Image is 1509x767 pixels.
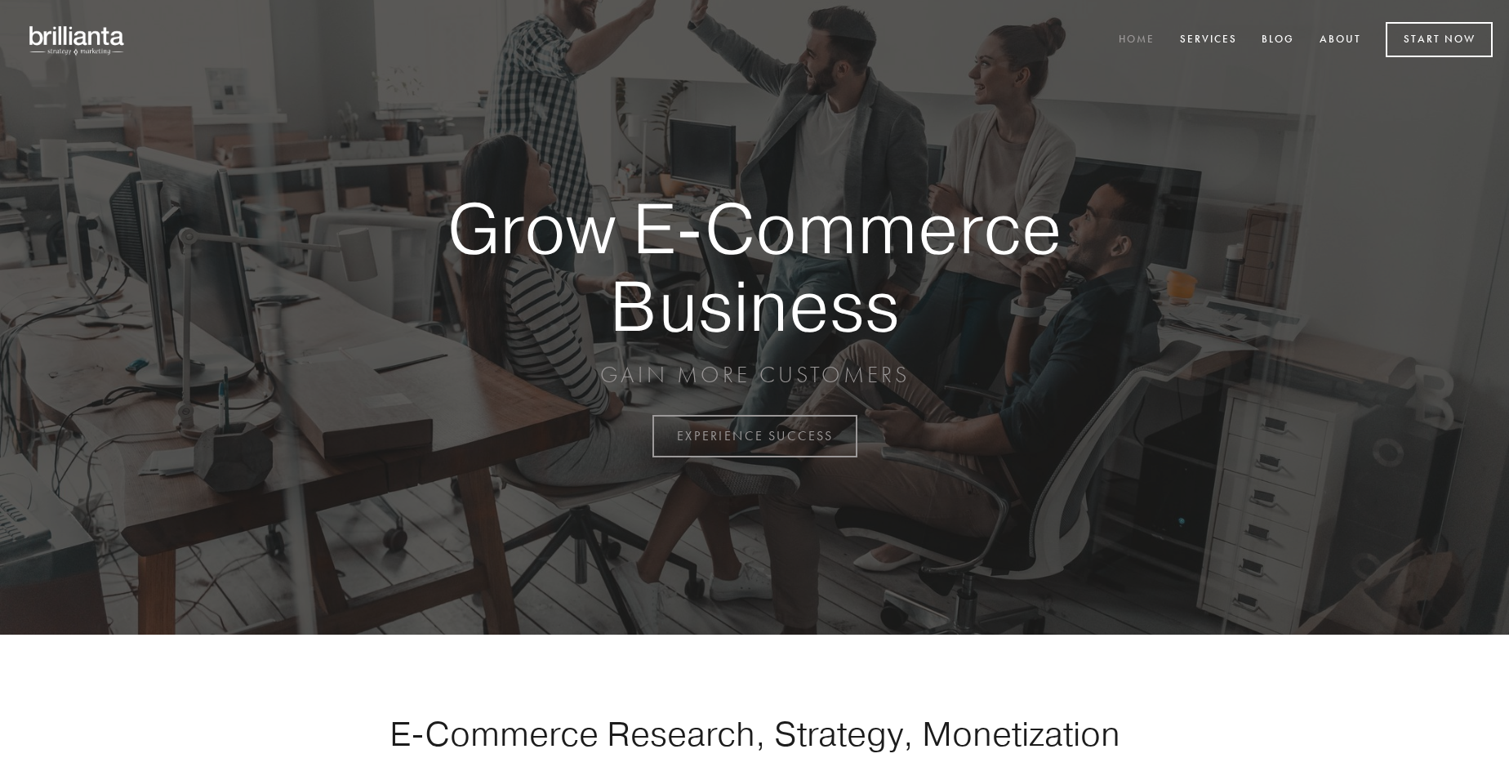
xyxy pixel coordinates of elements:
a: Services [1169,27,1248,54]
h1: E-Commerce Research, Strategy, Monetization [338,713,1171,754]
a: About [1309,27,1372,54]
a: Home [1108,27,1165,54]
a: EXPERIENCE SUCCESS [652,415,857,457]
img: brillianta - research, strategy, marketing [16,16,139,64]
strong: Grow E-Commerce Business [390,190,1119,344]
a: Start Now [1386,22,1493,57]
p: GAIN MORE CUSTOMERS [390,360,1119,390]
a: Blog [1251,27,1305,54]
